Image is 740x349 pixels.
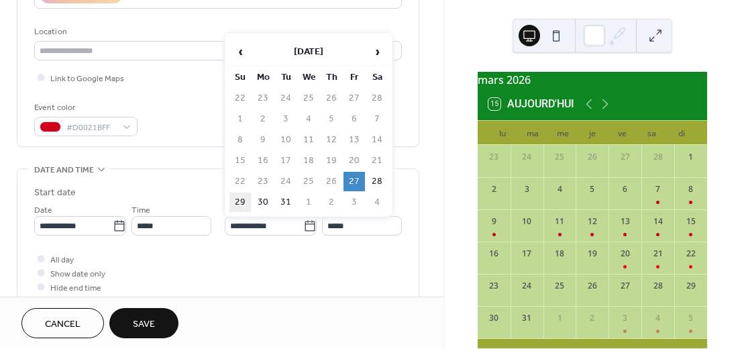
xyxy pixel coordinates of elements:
td: 25 [298,89,319,108]
span: › [367,38,387,65]
th: Fr [343,68,365,87]
td: 9 [252,130,274,150]
td: 21 [366,151,388,170]
div: 30 [488,312,500,324]
div: 24 [521,151,533,163]
div: 4 [553,183,566,195]
div: 17 [521,248,533,260]
span: Cancel [45,317,81,332]
div: 12 [586,215,598,228]
div: 2 [586,312,598,324]
div: 1 [553,312,566,324]
button: Cancel [21,308,104,338]
td: 18 [298,151,319,170]
div: 29 [685,280,697,292]
td: 5 [321,109,342,129]
div: 7 [652,183,664,195]
div: 5 [586,183,598,195]
td: 24 [275,172,297,191]
span: Date [34,203,52,217]
td: 2 [252,109,274,129]
td: 30 [252,193,274,212]
div: 21 [652,248,664,260]
td: 16 [252,151,274,170]
span: All day [50,253,74,267]
td: 28 [366,172,388,191]
div: 26 [586,151,598,163]
td: 12 [321,130,342,150]
th: Mo [252,68,274,87]
td: 4 [366,193,388,212]
span: Time [131,203,150,217]
td: 17 [275,151,297,170]
td: 19 [321,151,342,170]
td: 23 [252,89,274,108]
div: Event color [34,101,135,115]
div: lu [488,121,518,145]
td: 3 [275,109,297,129]
div: mars 2026 [478,72,707,88]
div: 1 [685,151,697,163]
div: 19 [586,248,598,260]
div: Location [34,25,399,39]
td: 27 [343,89,365,108]
td: 11 [298,130,319,150]
div: 2 [488,183,500,195]
td: 22 [229,172,251,191]
td: 27 [343,172,365,191]
div: Start date [34,186,76,200]
div: me [547,121,577,145]
div: 23 [488,280,500,292]
td: 14 [366,130,388,150]
div: 28 [652,280,664,292]
td: 1 [229,109,251,129]
div: 11 [553,215,566,228]
div: 5 [685,312,697,324]
span: Hide end time [50,281,101,295]
span: #D0021BFF [66,121,116,135]
span: Show date only [50,267,105,281]
div: sa [637,121,666,145]
div: di [667,121,696,145]
td: 23 [252,172,274,191]
td: 15 [229,151,251,170]
td: 31 [275,193,297,212]
th: Sa [366,68,388,87]
button: 15Aujourd'hui [484,95,579,113]
div: 31 [521,312,533,324]
td: 6 [343,109,365,129]
span: ‹ [230,38,250,65]
div: 4 [652,312,664,324]
td: 3 [343,193,365,212]
div: 18 [553,248,566,260]
div: 16 [488,248,500,260]
td: 24 [275,89,297,108]
td: 20 [343,151,365,170]
div: 27 [619,280,631,292]
span: Date and time [34,163,94,177]
th: Tu [275,68,297,87]
div: ma [518,121,547,145]
td: 10 [275,130,297,150]
th: Su [229,68,251,87]
th: Th [321,68,342,87]
div: 20 [619,248,631,260]
td: 13 [343,130,365,150]
td: 22 [229,89,251,108]
button: Save [109,308,178,338]
div: 22 [685,248,697,260]
div: 6 [619,183,631,195]
div: 8 [685,183,697,195]
div: 14 [652,215,664,228]
div: 26 [586,280,598,292]
td: 26 [321,172,342,191]
div: 3 [521,183,533,195]
th: We [298,68,319,87]
div: 23 [488,151,500,163]
div: 9 [488,215,500,228]
td: 4 [298,109,319,129]
td: 1 [298,193,319,212]
div: 28 [652,151,664,163]
div: ve [607,121,637,145]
